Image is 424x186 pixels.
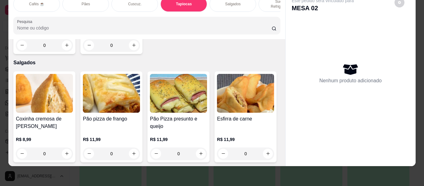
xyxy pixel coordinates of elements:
button: increase-product-quantity [129,149,139,159]
p: R$ 11,99 [150,136,207,143]
img: product-image [16,74,73,113]
label: Pesquisa [17,19,34,24]
button: decrease-product-quantity [84,40,94,50]
h4: Pão pizza de frango [83,115,140,123]
p: R$ 8,99 [16,136,73,143]
img: product-image [83,74,140,113]
h4: Coxinha cremosa de [PERSON_NAME] [16,115,73,130]
p: R$ 11,99 [217,136,274,143]
h4: Esfirra de carne [217,115,274,123]
p: Nenhum produto adicionado [319,77,382,84]
p: Cuscuz. [128,2,142,7]
button: decrease-product-quantity [218,149,228,159]
p: MESA 02 [292,4,354,12]
button: increase-product-quantity [62,149,72,159]
button: increase-product-quantity [196,149,206,159]
p: Salgados [225,2,241,7]
img: product-image [150,74,207,113]
button: increase-product-quantity [62,40,72,50]
p: Cafés ☕ [29,2,44,7]
button: decrease-product-quantity [17,40,27,50]
p: Tapiocas [176,2,192,7]
button: increase-product-quantity [129,40,139,50]
button: increase-product-quantity [263,149,273,159]
img: product-image [217,74,274,113]
p: R$ 11,99 [83,136,140,143]
button: decrease-product-quantity [17,149,27,159]
h4: Pão Pizza presunto e queijo [150,115,207,130]
p: Salgados [13,59,280,66]
input: Pesquisa [17,25,272,31]
button: decrease-product-quantity [84,149,94,159]
p: Pães [82,2,90,7]
button: decrease-product-quantity [151,149,161,159]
